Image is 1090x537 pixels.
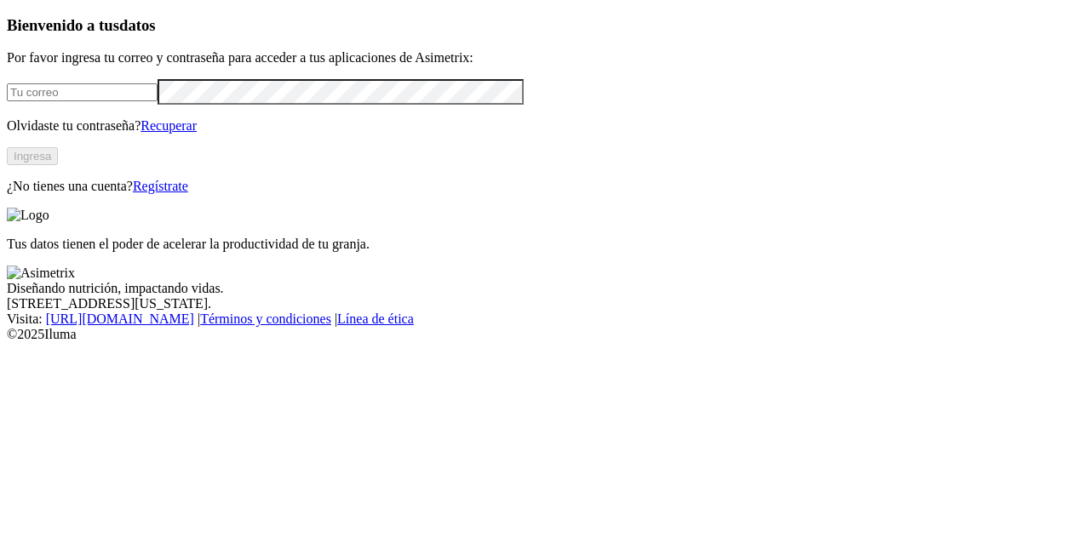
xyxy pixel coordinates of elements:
[119,16,156,34] span: datos
[337,311,414,326] a: Línea de ética
[7,83,158,101] input: Tu correo
[7,50,1083,66] p: Por favor ingresa tu correo y contraseña para acceder a tus aplicaciones de Asimetrix:
[7,147,58,165] button: Ingresa
[7,327,1083,342] div: © 2025 Iluma
[7,311,1083,327] div: Visita : | |
[46,311,194,326] a: [URL][DOMAIN_NAME]
[7,16,1083,35] h3: Bienvenido a tus
[7,266,75,281] img: Asimetrix
[7,118,1083,134] p: Olvidaste tu contraseña?
[7,281,1083,296] div: Diseñando nutrición, impactando vidas.
[200,311,331,326] a: Términos y condiciones
[7,296,1083,311] div: [STREET_ADDRESS][US_STATE].
[7,237,1083,252] p: Tus datos tienen el poder de acelerar la productividad de tu granja.
[7,179,1083,194] p: ¿No tienes una cuenta?
[133,179,188,193] a: Regístrate
[7,208,49,223] img: Logo
[141,118,197,133] a: Recuperar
